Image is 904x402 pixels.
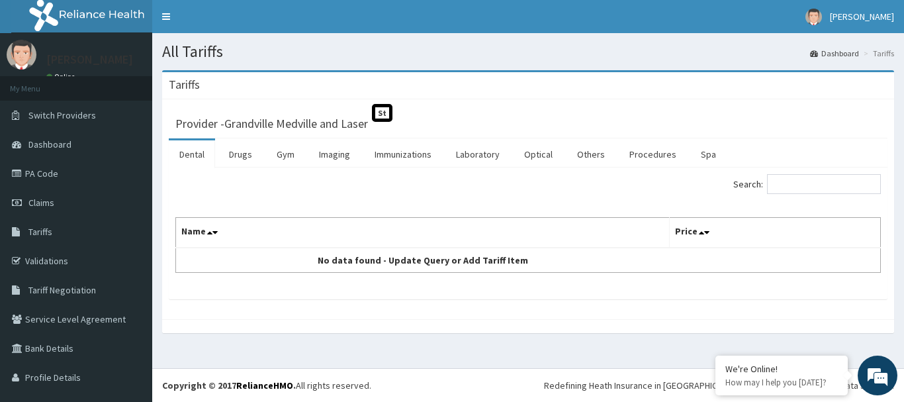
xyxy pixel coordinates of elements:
[830,11,894,23] span: [PERSON_NAME]
[725,377,838,388] p: How may I help you today?
[7,264,252,311] textarea: Type your message and hit 'Enter'
[217,7,249,38] div: Minimize live chat window
[860,48,894,59] li: Tariffs
[7,40,36,70] img: User Image
[28,138,71,150] span: Dashboard
[308,140,361,168] a: Imaging
[669,218,881,248] th: Price
[169,140,215,168] a: Dental
[77,118,183,252] span: We're online!
[725,363,838,375] div: We're Online!
[810,48,859,59] a: Dashboard
[372,104,392,122] span: St
[169,79,200,91] h3: Tariffs
[24,66,54,99] img: d_794563401_company_1708531726252_794563401
[176,248,670,273] td: No data found - Update Query or Add Tariff Item
[162,43,894,60] h1: All Tariffs
[28,109,96,121] span: Switch Providers
[152,368,904,402] footer: All rights reserved.
[767,174,881,194] input: Search:
[175,118,368,130] h3: Provider - Grandville Medville and Laser
[218,140,263,168] a: Drugs
[236,379,293,391] a: RelianceHMO
[28,197,54,209] span: Claims
[733,174,881,194] label: Search:
[445,140,510,168] a: Laboratory
[544,379,894,392] div: Redefining Heath Insurance in [GEOGRAPHIC_DATA] using Telemedicine and Data Science!
[364,140,442,168] a: Immunizations
[28,284,96,296] span: Tariff Negotiation
[46,54,133,66] p: [PERSON_NAME]
[619,140,687,168] a: Procedures
[69,74,222,91] div: Chat with us now
[690,140,727,168] a: Spa
[514,140,563,168] a: Optical
[176,218,670,248] th: Name
[805,9,822,25] img: User Image
[28,226,52,238] span: Tariffs
[566,140,615,168] a: Others
[46,72,78,81] a: Online
[266,140,305,168] a: Gym
[162,379,296,391] strong: Copyright © 2017 .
